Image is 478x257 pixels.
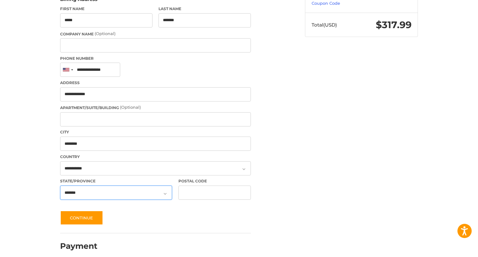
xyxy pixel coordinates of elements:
[60,211,103,225] button: Continue
[60,104,251,111] label: Apartment/Suite/Building
[60,80,251,86] label: Address
[158,6,251,12] label: Last Name
[120,105,141,110] small: (Optional)
[312,1,340,6] a: Coupon Code
[178,178,251,184] label: Postal Code
[60,6,152,12] label: First Name
[60,241,97,251] h2: Payment
[60,178,172,184] label: State/Province
[312,22,337,28] span: Total (USD)
[60,63,75,76] div: United States: +1
[60,154,251,160] label: Country
[60,129,251,135] label: City
[95,31,115,36] small: (Optional)
[60,31,251,37] label: Company Name
[60,56,251,61] label: Phone Number
[376,19,412,31] span: $317.99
